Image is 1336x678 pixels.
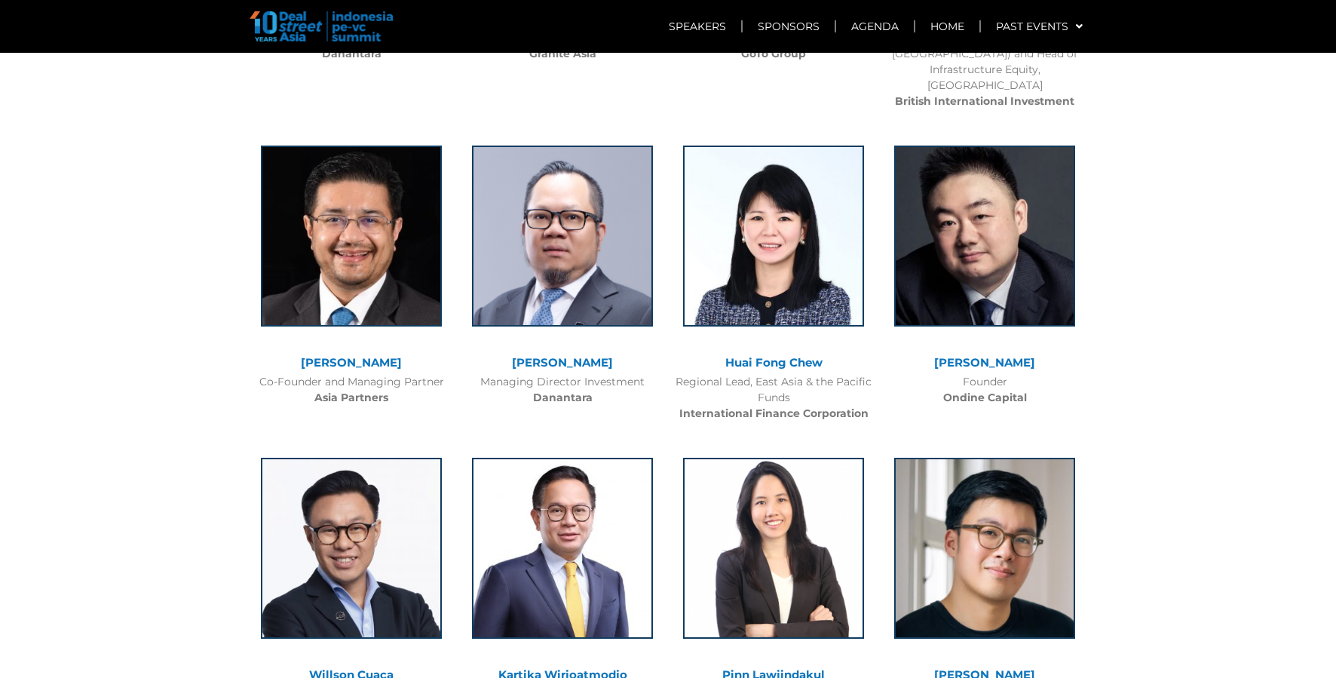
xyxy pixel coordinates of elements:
a: Agenda [836,9,914,44]
b: International Finance Corporation [679,406,869,420]
div: Founder [887,374,1083,406]
img: Randolph Hsu-square [894,146,1075,327]
b: British International Investment [895,94,1074,108]
b: GoTo Group [741,47,806,60]
b: Asia Partners [314,391,388,404]
a: Sponsors [743,9,835,44]
div: Regional Lead, East Asia & the Pacific Funds [676,374,872,422]
a: [PERSON_NAME] [934,355,1035,370]
img: Kevin Aluwi [894,458,1075,639]
img: Nick Nash [261,146,442,327]
img: Screenshot_20250826_150546_Chrome~2 [261,458,442,639]
a: [PERSON_NAME] [512,355,613,370]
img: Huai Fong Chew [683,146,864,327]
a: [PERSON_NAME] [301,355,402,370]
b: Danantara [322,47,381,60]
img: Pinn Lawjindakul [683,458,864,639]
div: Regional Head (SE [GEOGRAPHIC_DATA]) and Head of Infrastructure Equity, [GEOGRAPHIC_DATA] [887,30,1083,109]
img: Foto Kartika – Dasi Kuning [472,458,653,639]
div: Co-Founder and Managing Partner [253,374,449,406]
a: Speakers [654,9,741,44]
a: Home [915,9,979,44]
b: Ondine Capital [943,391,1027,404]
div: Managing Director Investment [464,374,660,406]
b: Danantara [533,391,593,404]
b: Granite Asia [529,47,596,60]
img: Stefanus Hadiwidjaja [472,146,653,327]
a: Huai Fong Chew [725,355,823,370]
a: Past Events [981,9,1098,44]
